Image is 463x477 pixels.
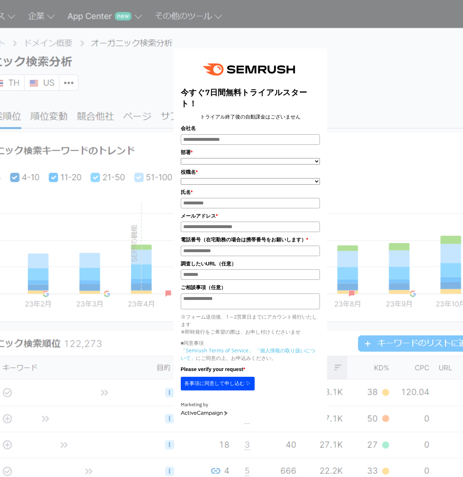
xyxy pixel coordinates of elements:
p: ※フォーム送信後、1～2営業日までにアカウント発行いたします ※即時発行をご希望の際は、お申し付けくださいませ [181,313,320,335]
p: ■同意事項 [181,339,320,347]
label: メールアドレス [181,212,320,220]
a: 「個人情報の取り扱いについて」 [181,347,315,361]
p: にご同意の上、お申込みください。 [181,347,320,362]
title: 今すぐ7日間無料トライアルスタート！ [181,87,320,109]
label: 部署 [181,148,320,156]
div: Marketing by [181,401,320,409]
label: ご相談事項（任意） [181,283,320,291]
label: 氏名 [181,188,320,196]
a: 「Semrush Terms of Service」 [181,347,254,354]
label: 調査したいURL（任意） [181,260,320,268]
button: 各事項に同意して申し込む ▷ [181,377,255,390]
center: トライアル終了後の自動課金はございません [181,113,320,121]
label: 役職名 [181,168,320,176]
label: 会社名 [181,124,320,132]
label: 電話番号（在宅勤務の場合は携帯番号をお願いします） [181,236,320,244]
label: Please verify your request [181,365,320,373]
img: e6a379fe-ca9f-484e-8561-e79cf3a04b3f.png [198,56,303,83]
